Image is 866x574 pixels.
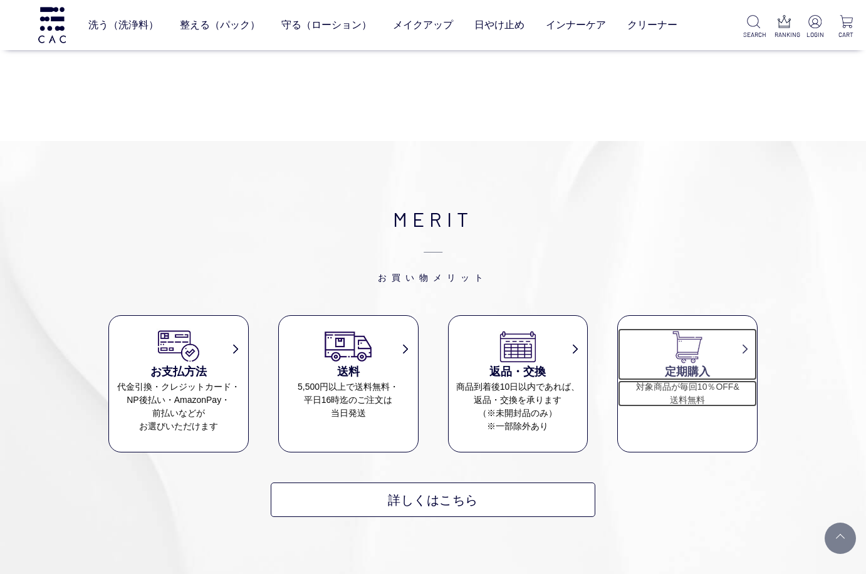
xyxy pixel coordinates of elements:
[449,363,588,380] h3: 返品・交換
[109,328,248,433] a: お支払方法 代金引換・クレジットカード・NP後払い・AmazonPay・前払いなどがお選びいただけます
[393,8,453,43] a: メイクアップ
[279,328,418,420] a: 送料 5,500円以上で送料無料・平日16時迄のご注文は当日発送
[836,15,856,39] a: CART
[618,328,757,407] a: 定期購入 対象商品が毎回10％OFF&送料無料
[627,8,677,43] a: クリーナー
[108,204,758,284] h2: MERIT
[836,30,856,39] p: CART
[474,8,524,43] a: 日やけ止め
[279,380,418,420] dd: 5,500円以上で送料無料・ 平日16時迄のご注文は 当日発送
[775,15,795,39] a: RANKING
[743,30,763,39] p: SEARCH
[108,234,758,284] span: お買い物メリット
[618,363,757,380] h3: 定期購入
[805,15,825,39] a: LOGIN
[36,7,68,43] img: logo
[546,8,606,43] a: インナーケア
[109,363,248,380] h3: お支払方法
[271,483,595,517] a: 詳しくはこちら
[281,8,372,43] a: 守る（ローション）
[180,8,260,43] a: 整える（パック）
[449,328,588,433] a: 返品・交換 商品到着後10日以内であれば、返品・交換を承ります（※未開封品のみ）※一部除外あり
[805,30,825,39] p: LOGIN
[775,30,795,39] p: RANKING
[449,380,588,433] dd: 商品到着後10日以内であれば、 返品・交換を承ります （※未開封品のみ） ※一部除外あり
[618,380,757,407] dd: 対象商品が毎回10％OFF& 送料無料
[109,380,248,433] dd: 代金引換・クレジットカード・ NP後払い・AmazonPay・ 前払いなどが お選びいただけます
[279,363,418,380] h3: 送料
[88,8,159,43] a: 洗う（洗浄料）
[743,15,763,39] a: SEARCH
